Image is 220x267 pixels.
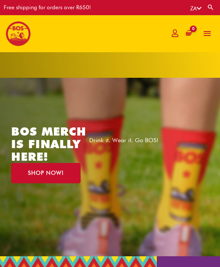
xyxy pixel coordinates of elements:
a: ZA [190,5,201,12]
img: BOS logo finals-200px [6,21,31,46]
p: Drink it. Wear it. Go BOS! [89,137,160,143]
a: Search button [207,4,214,11]
a: SHOP NOW! [11,163,81,183]
a: View Shopping Cart, empty [184,29,192,37]
div: Free shipping for orders over R650! [4,5,91,10]
a: BOS MERCH IS FINALLY HERE! [11,124,86,163]
span: SHOP NOW! [28,170,64,176]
